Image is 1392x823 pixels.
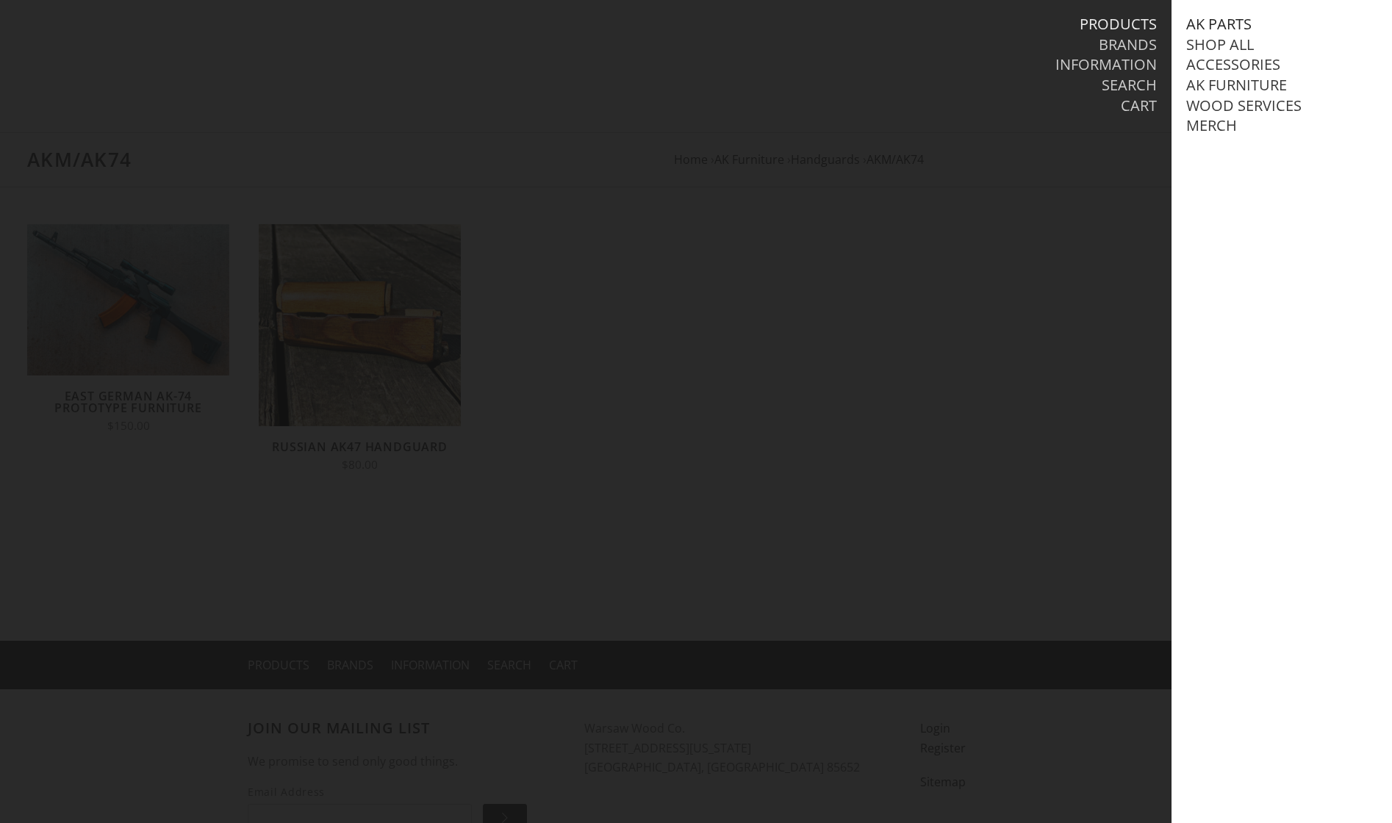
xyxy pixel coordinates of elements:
a: Search [1102,76,1157,95]
a: AK Parts [1186,15,1252,34]
a: Accessories [1186,55,1280,74]
a: Shop All [1186,35,1254,54]
a: Products [1080,15,1157,34]
a: Wood Services [1186,96,1302,115]
a: Information [1055,55,1157,74]
a: AK Furniture [1186,76,1287,95]
a: Merch [1186,116,1237,135]
a: Brands [1099,35,1157,54]
a: Cart [1121,96,1157,115]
